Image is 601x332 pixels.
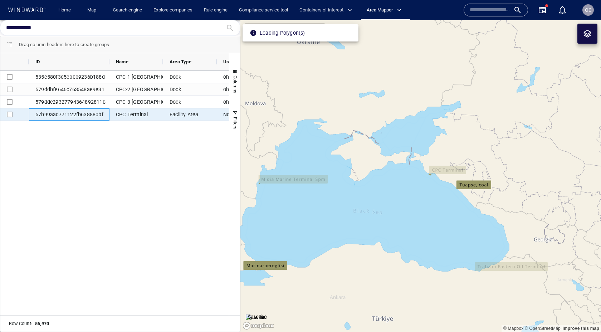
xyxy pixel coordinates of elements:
div: Press SPACE to select this row. [0,108,592,121]
button: Home [53,4,76,16]
a: Map [84,4,102,16]
div: ohadb [217,96,270,108]
div: Press SPACE to select this row. [0,71,592,83]
span: Filters [233,117,238,130]
span: OC [585,7,592,13]
span: ID [35,59,40,64]
a: Rule engine [201,4,230,16]
a: Mapbox logo [243,322,274,330]
div: CPC-2 [GEOGRAPHIC_DATA] [109,83,163,96]
div: 57b99aac771122fb638880bf [29,108,109,121]
div: Noamb [217,108,270,121]
div: Dock [163,71,217,83]
button: OC [581,3,595,17]
div: CPC-3 [GEOGRAPHIC_DATA] [109,96,163,108]
span: Area Type [170,59,191,64]
div: 579ddc29327794364892811b [29,96,109,108]
img: satellite [246,314,267,321]
a: Compliance service tool [236,4,291,16]
div: ohadb [217,83,270,96]
div: Notification center [558,6,567,14]
div: Press SPACE to select this row. [0,83,592,96]
div: 579ddbfe646c763548ae9e31 [29,83,109,96]
h6: 56,970 [35,321,49,326]
button: Area Mapper [364,4,407,16]
a: Explore companies [151,4,195,16]
a: Search engine [110,4,145,16]
span: User [223,59,234,64]
canvas: Map [240,20,601,332]
div: Facility Area [163,108,217,121]
h6: Row Count : [9,320,32,327]
div: 535e580f3d5ebbb9236b188d [29,71,109,83]
a: Map feedback [562,326,599,331]
span: Columns [233,75,238,93]
p: Satellite [248,313,267,321]
div: CPC-1 [GEOGRAPHIC_DATA] [109,71,163,83]
span: Drag column headers here to create groups [19,42,109,47]
a: Mapbox [503,326,523,331]
button: Containers of interest [297,4,358,16]
div: Dock [163,96,217,108]
iframe: Chat [571,300,596,327]
a: Home [55,4,74,16]
div: CPC Terminal [109,108,163,121]
a: OpenStreetMap [525,326,561,331]
span: Area Mapper [367,6,401,14]
div: ohadb [217,71,270,83]
div: Dock [163,83,217,96]
div: Press SPACE to select this row. [0,96,592,108]
button: Map [82,4,104,16]
div: Row Groups [19,42,109,47]
div: Loading Polygon(s) [250,26,305,39]
span: Name [116,59,128,64]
